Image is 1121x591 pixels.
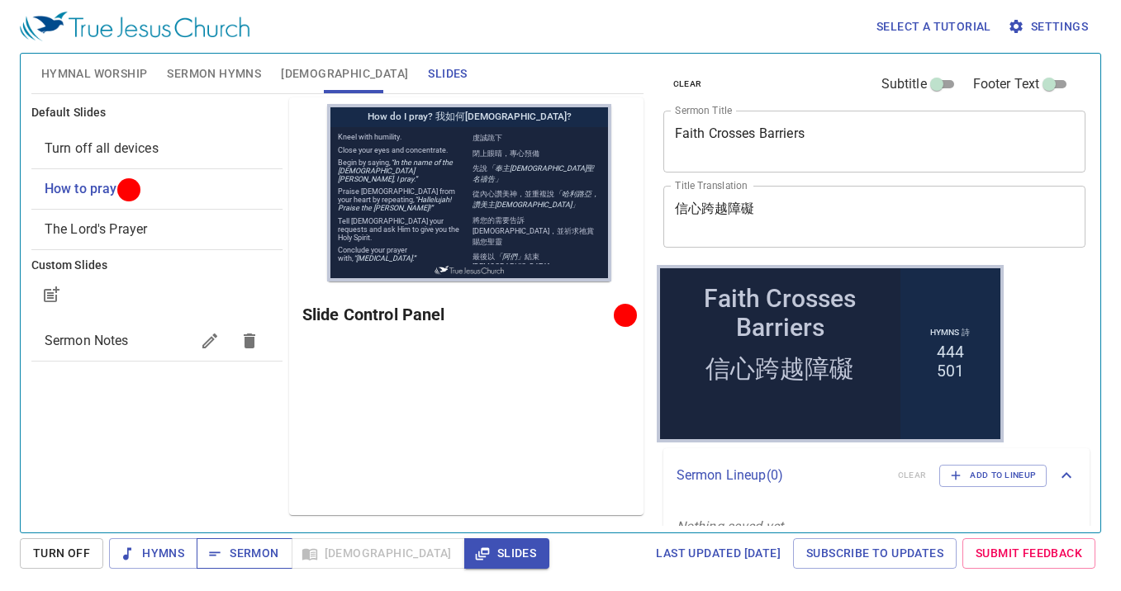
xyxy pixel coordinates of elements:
[11,92,124,108] em: “Hallelujah! Praise the [PERSON_NAME]!”
[281,64,408,84] span: [DEMOGRAPHIC_DATA]
[31,169,283,209] div: How to pray
[673,77,702,92] span: clear
[870,12,998,42] button: Select a tutorial
[45,333,129,348] span: Sermon Notes
[41,64,148,84] span: Hymnal Worship
[793,538,957,569] a: Subscribe to Updates
[428,64,467,84] span: Slides
[145,29,273,40] p: 虔誠跪下
[962,538,1095,569] a: Submit Feedback
[11,142,139,158] p: Conclude your prayer with,
[657,265,1004,442] iframe: from-child
[145,111,273,144] p: 將您的需要告訴[DEMOGRAPHIC_DATA]，並祈求祂賞賜您聖靈
[145,45,273,55] p: 閉上眼睛，專心預備
[881,74,927,94] span: Subtitle
[167,64,261,84] span: Sermon Hymns
[806,543,943,564] span: Subscribe to Updates
[663,74,712,94] button: clear
[1005,12,1095,42] button: Settings
[20,538,103,569] button: Turn Off
[649,538,787,569] a: Last updated [DATE]
[31,129,283,168] div: Turn off all devices
[11,113,139,138] p: Tell [DEMOGRAPHIC_DATA] your requests and ask Him to give you the Holy Spirit.
[31,257,283,275] h6: Custom Slides
[677,518,784,534] i: Nothing saved yet
[663,448,1090,503] div: Sermon Lineup(0)clearAdd to Lineup
[26,150,88,158] em: “[MEDICAL_DATA].”
[973,74,1040,94] span: Footer Text
[1011,17,1088,37] span: Settings
[675,125,1075,157] textarea: Faith Crosses Barriers
[11,83,139,108] p: Praise [DEMOGRAPHIC_DATA] from your heart by repeating,
[145,85,273,106] p: 從內心讚美神，並重複說
[939,465,1047,486] button: Add to Lineup
[109,538,197,569] button: Hymns
[976,543,1082,564] span: Submit Feedback
[31,321,283,361] div: Sermon Notes
[197,538,292,569] button: Sermon
[168,149,197,157] em: 「阿們」
[677,466,885,485] p: Sermon Lineup ( 0 )
[31,104,283,122] h6: Default Slides
[122,543,184,564] span: Hymns
[876,17,991,37] span: Select a tutorial
[675,201,1075,232] textarea: 信心跨越障礙
[45,181,117,196] span: [object Object]
[145,60,267,79] em: 「奉主[DEMOGRAPHIC_DATA]聖名禱告」
[145,59,273,81] p: 先說
[11,54,139,79] p: Begin by saying,
[11,29,139,37] p: Kneel with humility.
[464,538,549,569] button: Slides
[11,54,126,79] em: “In the name of the [DEMOGRAPHIC_DATA][PERSON_NAME], I pray.”
[477,543,536,564] span: Slides
[45,140,159,156] span: [object Object]
[107,162,176,171] img: True Jesus Church
[950,468,1036,483] span: Add to Lineup
[45,221,148,237] span: [object Object]
[145,148,273,167] p: 最後以 結束[DEMOGRAPHIC_DATA]
[302,301,620,328] h6: Slide Control Panel
[20,12,249,41] img: True Jesus Church
[11,42,139,50] p: Close your eyes and concentrate.
[33,543,90,564] span: Turn Off
[656,543,781,564] span: Last updated [DATE]
[3,3,281,23] h1: How do I pray? 我如何[DEMOGRAPHIC_DATA]?
[31,210,283,249] div: The Lord's Prayer
[210,543,278,564] span: Sermon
